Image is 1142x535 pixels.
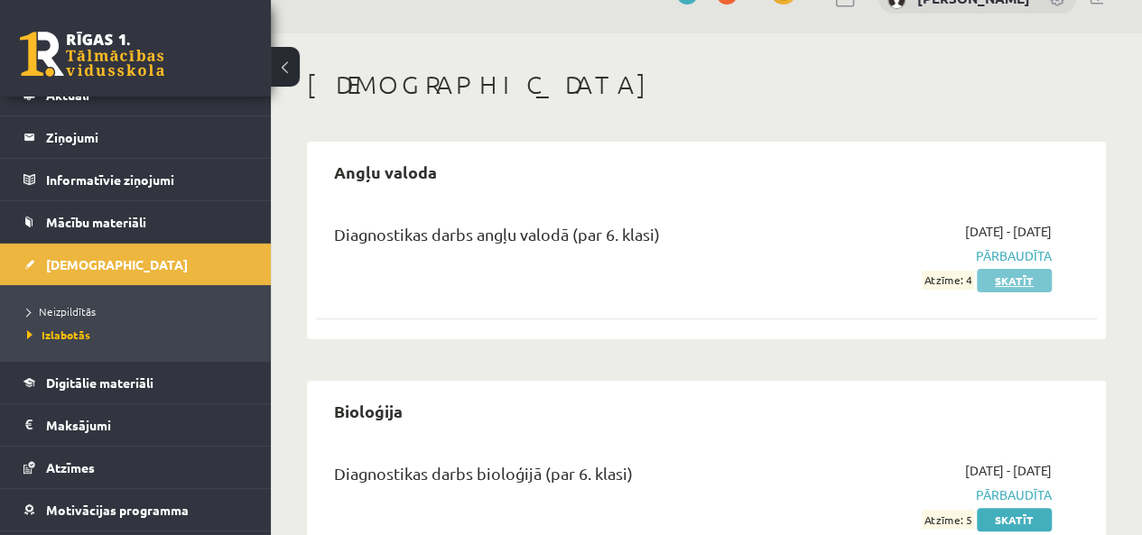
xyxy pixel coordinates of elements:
legend: Maksājumi [46,404,248,446]
h2: Angļu valoda [316,151,455,193]
div: Diagnostikas darbs bioloģijā (par 6. klasi) [334,461,803,494]
h1: [DEMOGRAPHIC_DATA] [307,69,1106,100]
div: Diagnostikas darbs angļu valodā (par 6. klasi) [334,222,803,255]
a: Atzīmes [23,447,248,488]
span: [DATE] - [DATE] [965,461,1052,480]
a: [DEMOGRAPHIC_DATA] [23,244,248,285]
legend: Informatīvie ziņojumi [46,159,248,200]
span: [DATE] - [DATE] [965,222,1052,241]
a: Ziņojumi [23,116,248,158]
legend: Ziņojumi [46,116,248,158]
a: Informatīvie ziņojumi [23,159,248,200]
a: Mācību materiāli [23,201,248,243]
a: Skatīt [977,508,1052,531]
a: Izlabotās [27,327,253,343]
span: Motivācijas programma [46,502,189,518]
span: [DEMOGRAPHIC_DATA] [46,256,188,272]
span: Mācību materiāli [46,214,146,230]
a: Rīgas 1. Tālmācības vidusskola [20,32,164,77]
span: Izlabotās [27,327,90,342]
h2: Bioloģija [316,390,421,432]
span: Pārbaudīta [831,246,1052,265]
span: Pārbaudīta [831,485,1052,504]
a: Motivācijas programma [23,489,248,530]
a: Skatīt [977,269,1052,292]
a: Maksājumi [23,404,248,446]
a: Neizpildītās [27,303,253,319]
span: Atzīmes [46,459,95,475]
span: Neizpildītās [27,304,96,318]
a: Digitālie materiāli [23,362,248,403]
span: Atzīme: 4 [922,271,974,290]
span: Atzīme: 5 [922,510,974,529]
span: Digitālie materiāli [46,374,153,391]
